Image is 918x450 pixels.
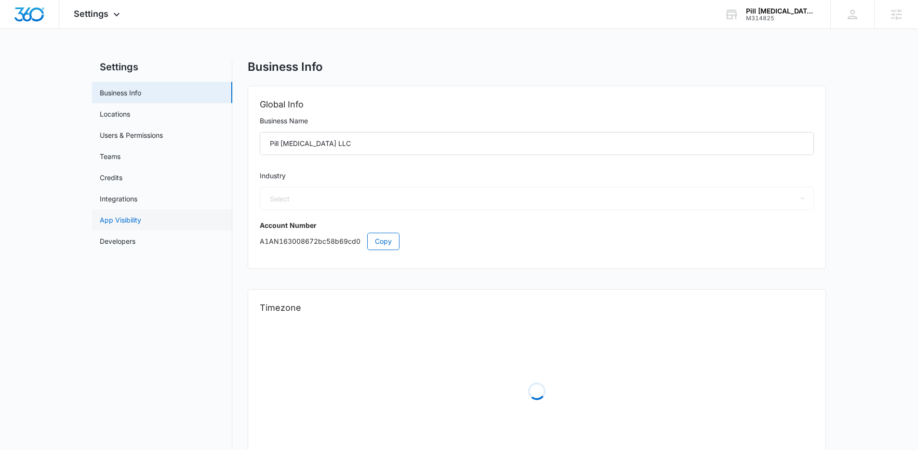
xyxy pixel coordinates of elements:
span: Settings [74,9,108,19]
h2: Timezone [260,301,814,315]
a: Integrations [100,194,137,204]
p: A1AN163008672bc58b69cd0 [260,233,814,250]
a: Users & Permissions [100,130,163,140]
h2: Global Info [260,98,814,111]
a: Developers [100,236,135,246]
a: Teams [100,151,120,161]
h1: Business Info [248,60,323,74]
strong: Account Number [260,221,317,229]
a: Credits [100,172,122,183]
h2: Settings [92,60,232,74]
div: account name [746,7,816,15]
label: Industry [260,171,814,181]
a: Locations [100,109,130,119]
a: App Visibility [100,215,141,225]
span: Copy [375,236,392,247]
div: account id [746,15,816,22]
a: Business Info [100,88,141,98]
button: Copy [367,233,399,250]
label: Business Name [260,116,814,126]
